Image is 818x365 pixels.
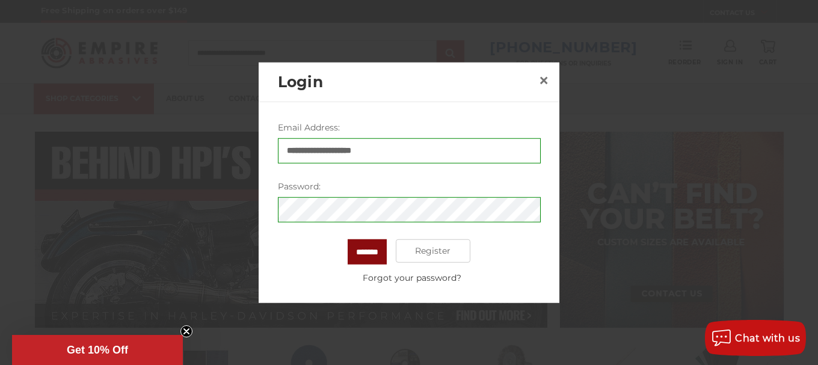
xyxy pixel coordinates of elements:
span: × [538,69,549,92]
span: Get 10% Off [67,344,128,356]
a: Register [396,239,471,263]
a: Close [534,71,553,90]
span: Chat with us [735,333,800,344]
div: Get 10% OffClose teaser [12,335,183,365]
a: Forgot your password? [284,271,540,284]
button: Close teaser [180,325,192,337]
label: Password: [278,180,541,192]
button: Chat with us [705,320,806,356]
h2: Login [278,70,534,93]
label: Email Address: [278,121,541,133]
